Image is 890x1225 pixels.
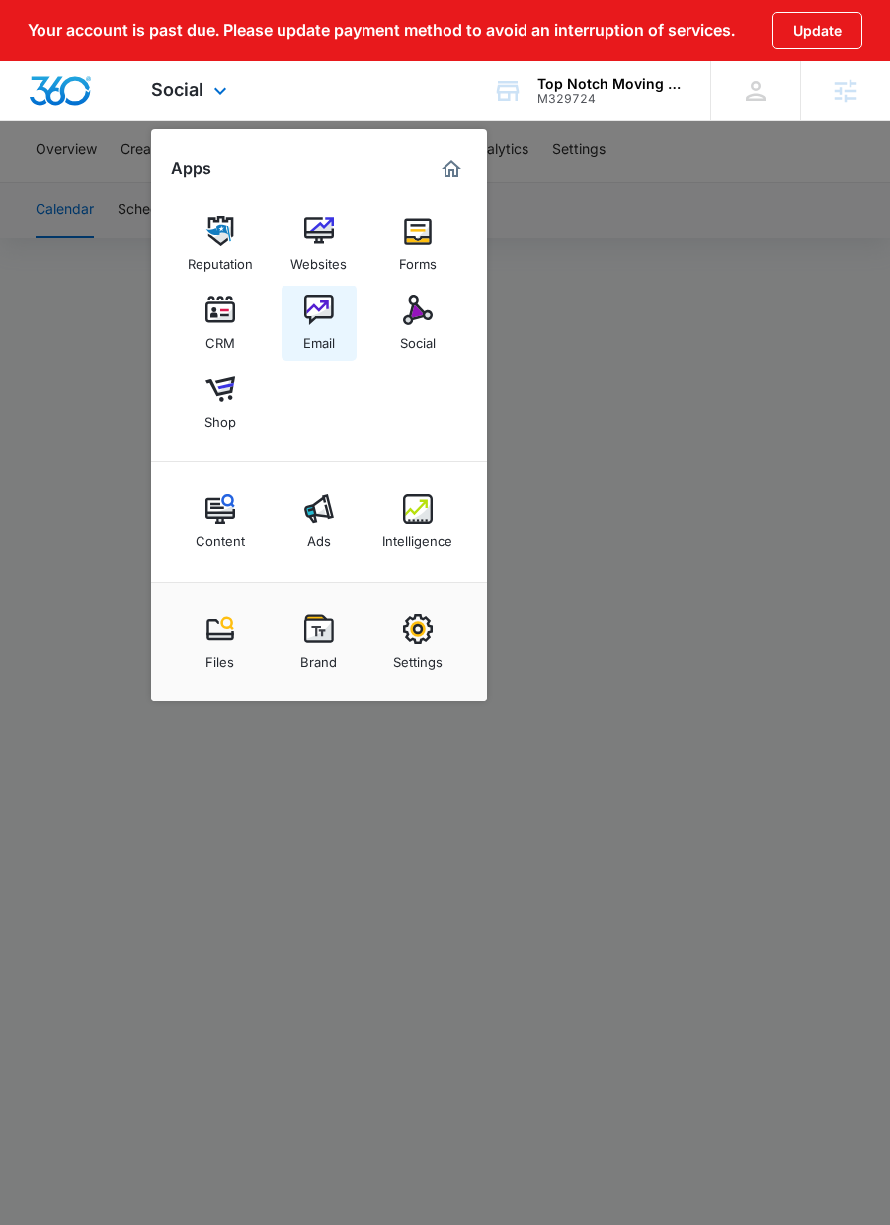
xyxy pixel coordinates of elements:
[151,79,203,100] span: Social
[183,605,258,680] a: Files
[183,206,258,282] a: Reputation
[282,286,357,361] a: Email
[393,644,443,670] div: Settings
[380,206,455,282] a: Forms
[121,61,262,120] div: Social
[537,76,682,92] div: account name
[399,246,437,272] div: Forms
[205,644,234,670] div: Files
[303,325,335,351] div: Email
[400,325,436,351] div: Social
[382,524,452,549] div: Intelligence
[183,484,258,559] a: Content
[183,365,258,440] a: Shop
[300,644,337,670] div: Brand
[204,404,236,430] div: Shop
[307,524,331,549] div: Ads
[282,605,357,680] a: Brand
[188,246,253,272] div: Reputation
[28,21,735,40] p: Your account is past due. Please update payment method to avoid an interruption of services.
[380,484,455,559] a: Intelligence
[772,12,862,49] button: Update
[282,484,357,559] a: Ads
[380,286,455,361] a: Social
[282,206,357,282] a: Websites
[205,325,235,351] div: CRM
[171,159,211,178] h2: Apps
[436,153,467,185] a: Marketing 360® Dashboard
[537,92,682,106] div: account id
[196,524,245,549] div: Content
[183,286,258,361] a: CRM
[380,605,455,680] a: Settings
[290,246,347,272] div: Websites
